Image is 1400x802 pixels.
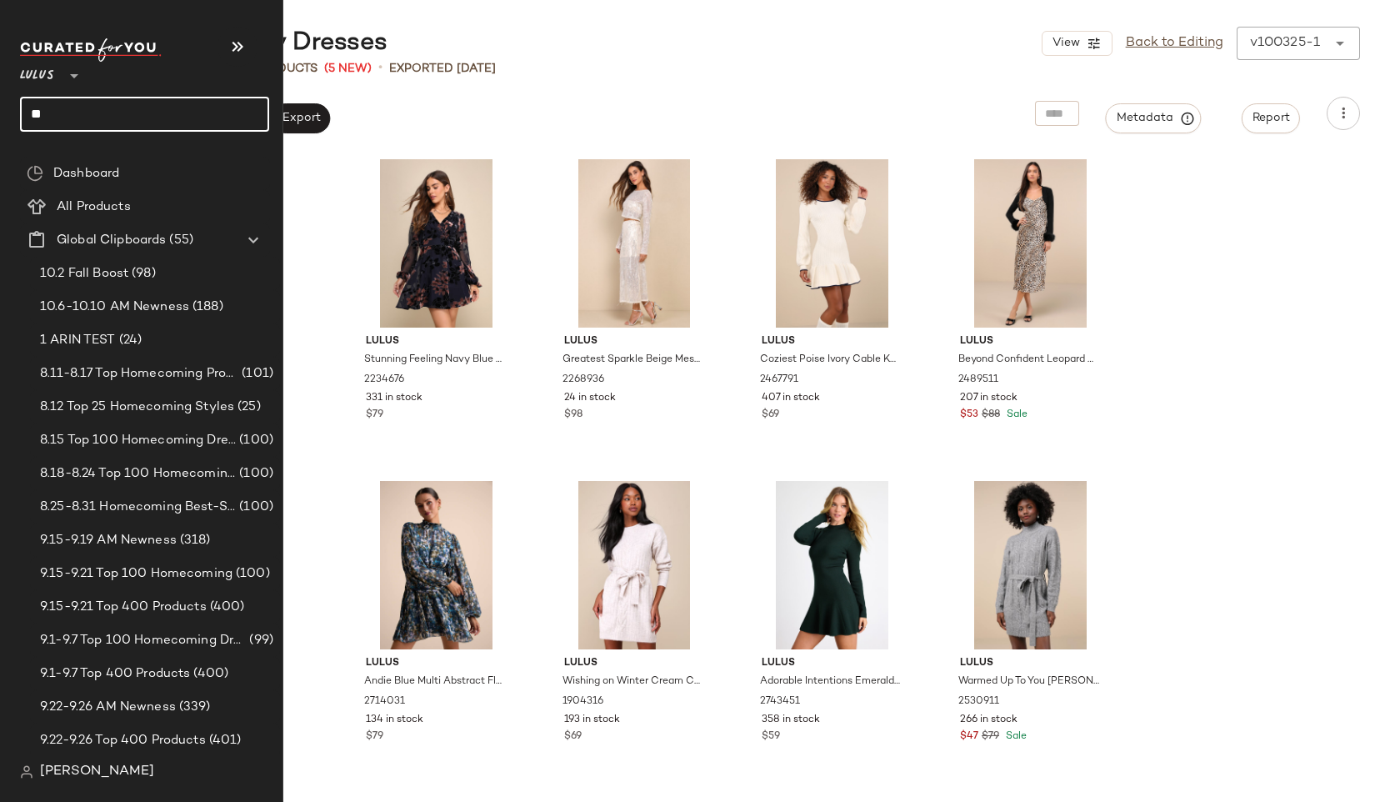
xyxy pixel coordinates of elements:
[366,729,383,744] span: $79
[40,331,116,350] span: 1 ARIN TEST
[762,391,820,406] span: 407 in stock
[1252,112,1290,125] span: Report
[40,698,176,717] span: 9.22-9.26 AM Newness
[762,656,902,671] span: Lulus
[206,731,242,750] span: (401)
[40,431,236,450] span: 8.15 Top 100 Homecoming Dresses
[40,398,234,417] span: 8.12 Top 25 Homecoming Styles
[551,481,718,649] img: 11771001_1904316.jpg
[20,57,54,87] span: Lulus
[562,674,703,689] span: Wishing on Winter Cream Cable Knit Mini Sweater Dress
[366,408,383,423] span: $79
[234,398,261,417] span: (25)
[40,364,238,383] span: 8.11-8.17 Top Homecoming Product
[958,694,999,709] span: 2530911
[236,431,273,450] span: (100)
[364,694,405,709] span: 2714031
[189,298,223,317] span: (188)
[20,765,33,779] img: svg%3e
[947,481,1114,649] img: 12208281_2530911.jpg
[281,112,320,125] span: Export
[1003,409,1027,420] span: Sale
[364,373,404,388] span: 2234676
[177,531,211,550] span: (318)
[352,159,520,328] img: 10938941_2234676.jpg
[564,334,705,349] span: Lulus
[40,264,128,283] span: 10.2 Fall Boost
[57,231,166,250] span: Global Clipboards
[378,58,382,78] span: •
[238,364,273,383] span: (101)
[958,353,1099,368] span: Beyond Confident Leopard Print Satin Slip Dress and Shrug Set
[947,159,1114,328] img: 11978701_2489511.jpg
[748,159,916,328] img: 12024241_2467791.jpg
[364,353,505,368] span: Stunning Feeling Navy Blue Velvet Floral Burnout Mini Dress
[57,198,131,217] span: All Products
[960,729,978,744] span: $47
[760,373,798,388] span: 2467791
[562,694,603,709] span: 1904316
[366,334,507,349] span: Lulus
[27,165,43,182] img: svg%3e
[389,60,496,78] p: Exported [DATE]
[236,498,273,517] span: (100)
[364,674,505,689] span: Andie Blue Multi Abstract Floral Mock Neck Mini Dress
[366,713,423,728] span: 134 in stock
[760,353,901,368] span: Coziest Poise Ivory Cable Knit Long Sleeve Sweater Mini Dress
[960,391,1017,406] span: 207 in stock
[960,713,1017,728] span: 266 in stock
[190,664,228,684] span: (400)
[40,298,189,317] span: 10.6-10.10 AM Newness
[762,408,779,423] span: $69
[207,598,245,617] span: (400)
[1116,111,1192,126] span: Metadata
[982,729,999,744] span: $79
[564,656,705,671] span: Lulus
[324,60,372,78] span: (5 New)
[1250,33,1320,53] div: v100325-1
[960,408,978,423] span: $53
[366,656,507,671] span: Lulus
[958,674,1099,689] span: Warmed Up To You [PERSON_NAME] Cable Knit Mock Neck Sweater Dress
[128,264,156,283] span: (98)
[40,664,190,684] span: 9.1-9.7 Top 400 Products
[366,391,422,406] span: 331 in stock
[40,598,207,617] span: 9.15-9.21 Top 400 Products
[564,391,616,406] span: 24 in stock
[53,164,119,183] span: Dashboard
[564,408,582,423] span: $98
[960,656,1101,671] span: Lulus
[760,694,800,709] span: 2743451
[40,464,236,484] span: 8.18-8.24 Top 100 Homecoming Dresses
[40,762,154,782] span: [PERSON_NAME]
[562,353,703,368] span: Greatest Sparkle Beige Mesh Sequin Fringe Two-Piece Midi Dress
[551,159,718,328] img: 11024801_2268936.jpg
[960,334,1101,349] span: Lulus
[352,481,520,649] img: 2714031_01_hero_2025-08-27.jpg
[564,713,620,728] span: 193 in stock
[40,498,236,517] span: 8.25-8.31 Homecoming Best-Sellers
[748,481,916,649] img: 2743451_01_hero_2025-09-10.jpg
[232,564,270,584] span: (100)
[40,731,206,750] span: 9.22-9.26 Top 400 Products
[246,631,273,650] span: (99)
[958,373,998,388] span: 2489511
[176,698,211,717] span: (339)
[762,713,820,728] span: 358 in stock
[982,408,1000,423] span: $88
[564,729,582,744] span: $69
[1051,37,1079,50] span: View
[40,631,246,650] span: 9.1-9.7 Top 100 Homecoming Dresses
[1042,31,1112,56] button: View
[116,331,142,350] span: (24)
[760,674,901,689] span: Adorable Intentions Emerald Mock Neck A-Line Mini Sweater Dress
[271,103,330,133] button: Export
[20,38,162,62] img: cfy_white_logo.C9jOOHJF.svg
[40,531,177,550] span: 9.15-9.19 AM Newness
[762,729,780,744] span: $59
[1106,103,1202,133] button: Metadata
[236,464,273,484] span: (100)
[1126,33,1223,53] a: Back to Editing
[1242,103,1300,133] button: Report
[562,373,604,388] span: 2268936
